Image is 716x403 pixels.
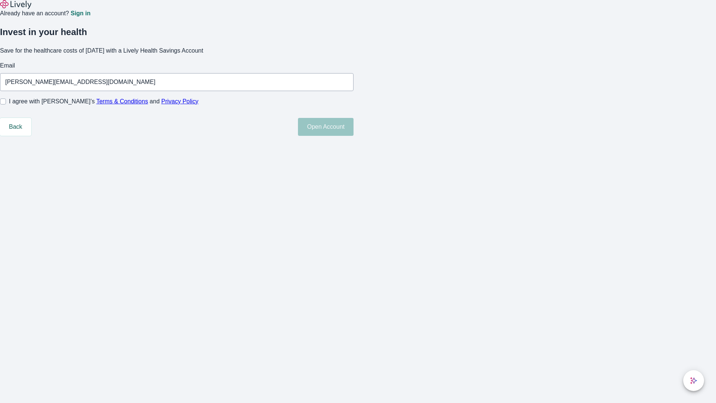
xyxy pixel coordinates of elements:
[690,377,697,384] svg: Lively AI Assistant
[70,10,90,16] a: Sign in
[9,97,198,106] span: I agree with [PERSON_NAME]’s and
[683,370,704,391] button: chat
[96,98,148,104] a: Terms & Conditions
[161,98,199,104] a: Privacy Policy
